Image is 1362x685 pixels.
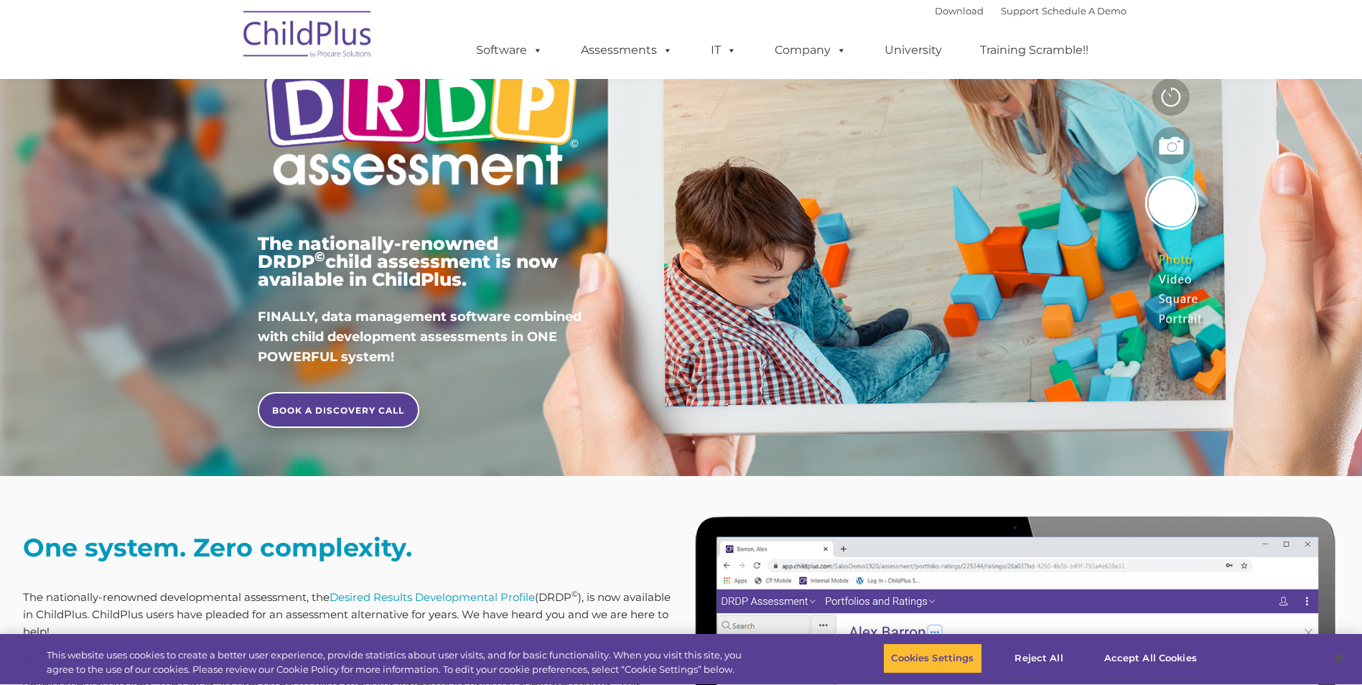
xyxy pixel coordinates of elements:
[870,36,956,65] a: University
[760,36,861,65] a: Company
[966,36,1103,65] a: Training Scramble!!
[47,648,749,676] div: This website uses cookies to create a better user experience, provide statistics about user visit...
[1096,643,1205,674] button: Accept All Cookies
[994,643,1084,674] button: Reject All
[258,392,419,428] a: BOOK A DISCOVERY CALL
[935,5,984,17] a: Download
[1001,5,1039,17] a: Support
[696,36,751,65] a: IT
[314,248,325,265] sup: ©
[462,36,557,65] a: Software
[330,590,535,604] a: Desired Results Developmental Profile
[258,233,558,290] span: The nationally-renowned DRDP child assessment is now available in ChildPlus.
[23,589,671,640] p: The nationally-renowned developmental assessment, the (DRDP ), is now available in ChildPlus. Chi...
[1042,5,1127,17] a: Schedule A Demo
[1323,643,1355,674] button: Close
[572,589,578,599] sup: ©
[258,309,582,365] span: FINALLY, data management software combined with child development assessments in ONE POWERFUL sys...
[883,643,981,674] button: Cookies Settings
[23,532,412,563] strong: One system. Zero complexity.
[935,5,1127,17] font: |
[566,36,687,65] a: Assessments
[258,11,584,210] img: Copyright - DRDP Logo Light
[236,1,380,73] img: ChildPlus by Procare Solutions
